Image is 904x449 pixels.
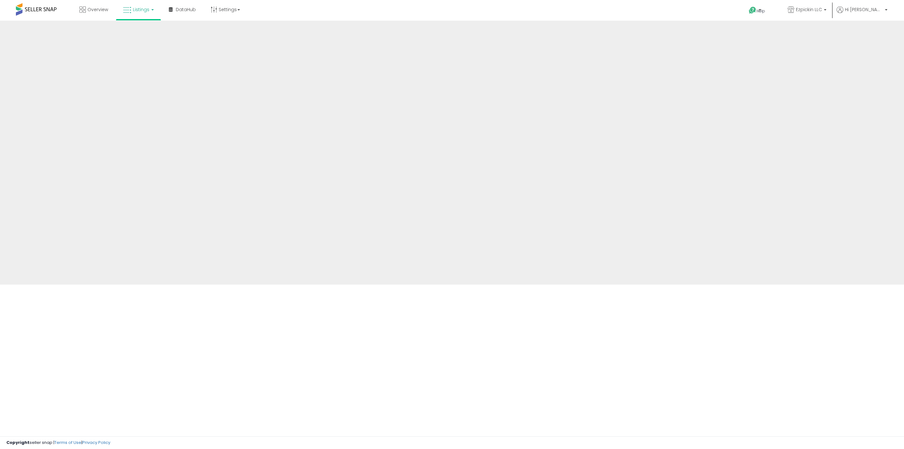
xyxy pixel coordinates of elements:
[845,6,883,13] span: Hi [PERSON_NAME]
[176,6,196,13] span: DataHub
[837,6,887,21] a: Hi [PERSON_NAME]
[133,6,149,13] span: Listings
[757,8,765,14] span: Help
[87,6,108,13] span: Overview
[744,2,777,21] a: Help
[749,6,757,14] i: Get Help
[796,6,822,13] span: Ezpickin LLC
